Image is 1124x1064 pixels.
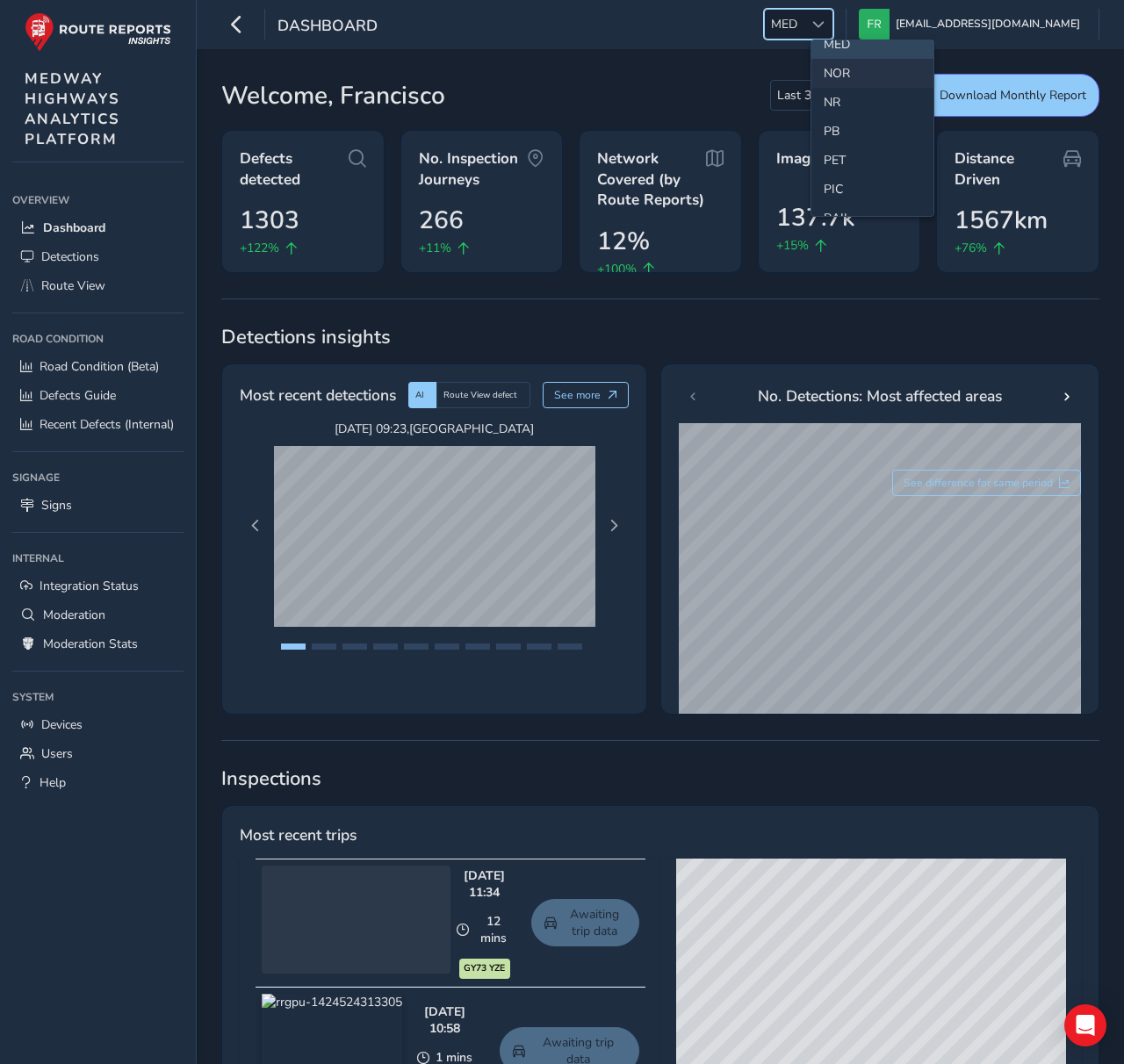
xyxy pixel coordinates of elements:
[41,497,72,514] span: Signs
[243,514,268,538] button: Previous Page
[12,710,184,739] a: Devices
[531,899,638,946] a: Awaiting trip data
[436,382,530,408] div: Route View defect
[435,643,459,650] button: Page 6
[811,204,933,233] li: RAIL
[12,271,184,300] a: Route View
[240,823,357,846] span: Most recent trips
[43,607,105,623] span: Moderation
[41,745,73,762] span: Users
[12,600,184,629] a: Moderation
[240,148,349,190] span: Defects detected
[475,913,514,946] span: 12 mins
[240,239,279,257] span: +122%
[12,739,184,768] a: Users
[602,514,626,538] button: Next Page
[43,219,105,236] span: Dashboard
[40,387,116,404] span: Defects Guide
[908,74,1099,117] button: Download Monthly Report
[312,643,336,650] button: Page 2
[12,213,184,242] a: Dashboard
[527,643,551,650] button: Page 9
[281,643,306,650] button: Page 1
[443,389,517,401] span: Route View defect
[465,643,490,650] button: Page 7
[221,766,1099,792] span: Inspections
[41,277,105,294] span: Route View
[12,491,184,520] a: Signs
[811,59,933,88] li: NOR
[811,146,933,175] li: PET
[771,81,854,110] span: Last 30 days
[408,382,436,408] div: AI
[43,636,138,652] span: Moderation Stats
[274,421,595,437] span: [DATE] 09:23 , [GEOGRAPHIC_DATA]
[40,416,174,433] span: Recent Defects (Internal)
[892,470,1082,496] button: See difference for same period
[12,410,184,439] a: Recent Defects (Internal)
[904,476,1053,490] span: See difference for same period
[896,9,1080,40] span: [EMAIL_ADDRESS][DOMAIN_NAME]
[342,643,367,650] button: Page 3
[776,236,809,255] span: +15%
[558,643,582,650] button: Page 10
[765,10,803,39] span: MED
[955,148,1063,190] span: Distance Driven
[1064,1004,1106,1046] div: Open Intercom Messenger
[859,9,890,40] img: diamond-layout
[597,260,637,278] span: +100%
[221,324,1099,350] span: Detections insights
[221,77,445,114] span: Welcome, Francisco
[12,464,184,491] div: Signage
[811,175,933,204] li: PIC
[457,867,514,901] div: [DATE] 11:34
[464,961,505,975] span: GY73 YZE
[40,578,139,594] span: Integration Status
[811,88,933,117] li: NR
[41,716,83,733] span: Devices
[811,117,933,146] li: PB
[597,223,650,260] span: 12%
[12,684,184,710] div: System
[955,202,1048,239] span: 1567km
[277,15,378,40] span: Dashboard
[811,30,933,59] li: MED
[25,68,120,149] span: MEDWAY HIGHWAYS ANALYTICS PLATFORM
[12,572,184,600] a: Integration Status
[240,202,299,239] span: 1303
[419,148,528,190] span: No. Inspection Journeys
[12,768,184,797] a: Help
[419,202,464,239] span: 266
[12,381,184,410] a: Defects Guide
[40,358,159,375] span: Road Condition (Beta)
[12,352,184,381] a: Road Condition (Beta)
[597,148,706,211] span: Network Covered (by Route Reports)
[758,385,1002,407] span: No. Detections: Most affected areas
[373,643,398,650] button: Page 4
[776,199,854,236] span: 137.7k
[12,545,184,572] div: Internal
[419,239,451,257] span: +11%
[25,12,171,52] img: rr logo
[415,389,424,401] span: AI
[12,629,184,658] a: Moderation Stats
[240,384,396,406] span: Most recent detections
[496,643,521,650] button: Page 8
[543,382,630,408] button: See more
[12,326,184,352] div: Road Condition
[12,242,184,271] a: Detections
[859,9,1086,40] button: [EMAIL_ADDRESS][DOMAIN_NAME]
[408,1003,482,1037] div: [DATE] 10:58
[554,388,601,402] span: See more
[40,774,66,791] span: Help
[12,187,184,213] div: Overview
[776,148,871,169] span: Images Taken
[940,87,1086,104] span: Download Monthly Report
[41,248,99,265] span: Detections
[404,643,429,650] button: Page 5
[955,239,987,257] span: +76%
